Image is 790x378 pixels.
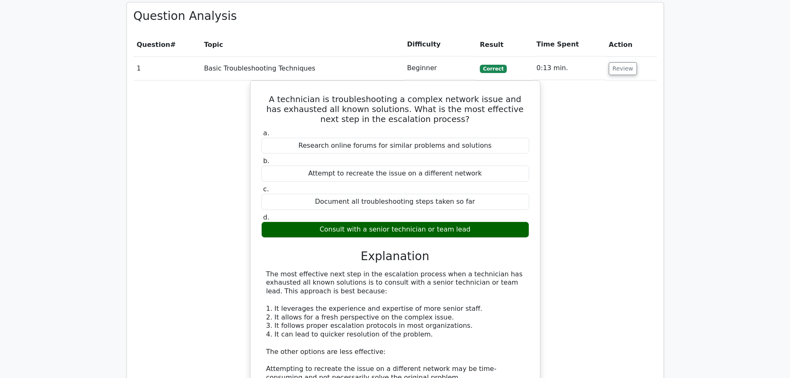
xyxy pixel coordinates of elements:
[137,41,170,49] span: Question
[261,138,529,154] div: Research online forums for similar problems and solutions
[263,129,270,137] span: a.
[263,185,269,193] span: c.
[404,56,476,80] td: Beginner
[134,56,201,80] td: 1
[609,62,637,75] button: Review
[605,33,657,56] th: Action
[480,65,507,73] span: Correct
[260,94,530,124] h5: A technician is troubleshooting a complex network issue and has exhausted all known solutions. Wh...
[263,213,270,221] span: d.
[261,222,529,238] div: Consult with a senior technician or team lead
[261,194,529,210] div: Document all troubleshooting steps taken so far
[533,56,605,80] td: 0:13 min.
[261,166,529,182] div: Attempt to recreate the issue on a different network
[404,33,476,56] th: Difficulty
[476,33,533,56] th: Result
[201,33,404,56] th: Topic
[134,9,657,23] h3: Question Analysis
[266,249,524,263] h3: Explanation
[533,33,605,56] th: Time Spent
[263,157,270,165] span: b.
[201,56,404,80] td: Basic Troubleshooting Techniques
[134,33,201,56] th: #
